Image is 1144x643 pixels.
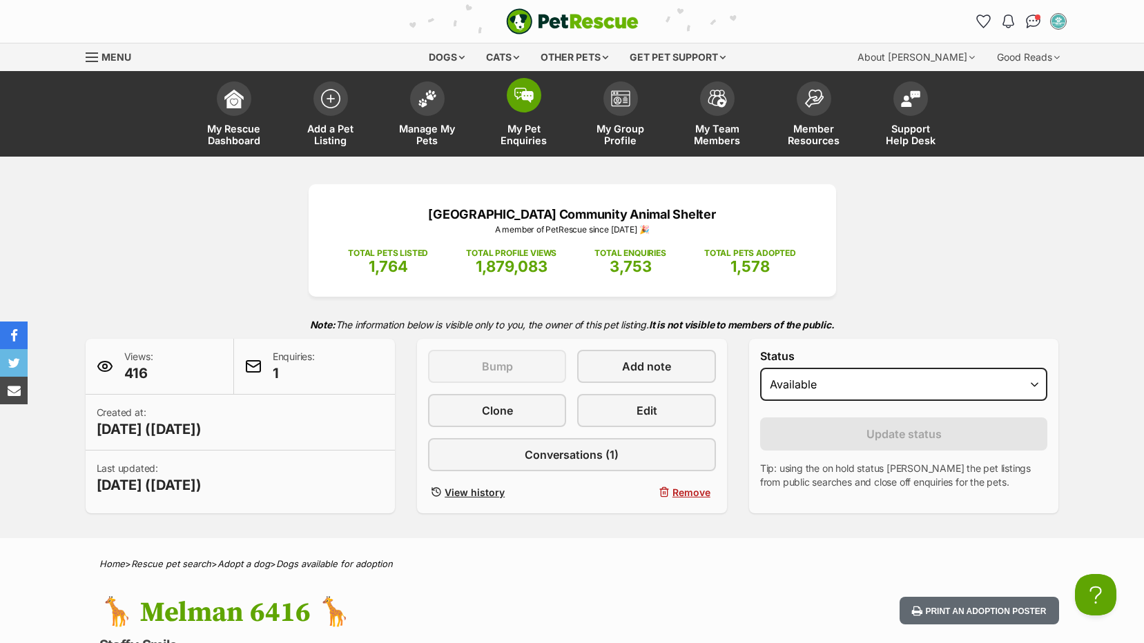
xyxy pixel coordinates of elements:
a: Clone [428,394,566,427]
span: Remove [672,485,710,499]
a: Home [99,558,125,569]
img: chat-41dd97257d64d25036548639549fe6c8038ab92f7586957e7f3b1b290dea8141.svg [1026,14,1040,28]
p: Tip: using the on hold status [PERSON_NAME] the pet listings from public searches and close off e... [760,462,1048,489]
span: 1,879,083 [476,257,547,275]
img: SHELTER STAFF profile pic [1051,14,1065,28]
p: TOTAL ENQUIRIES [594,247,666,259]
a: My Team Members [669,75,766,157]
div: Cats [476,43,529,71]
span: 1,764 [369,257,408,275]
img: notifications-46538b983faf8c2785f20acdc204bb7945ddae34d4c08c2a6579f10ce5e182be.svg [1002,14,1014,28]
p: Created at: [97,406,202,439]
a: Add note [577,350,715,383]
a: PetRescue [506,8,639,34]
p: Last updated: [97,462,202,495]
span: Menu [101,51,131,63]
strong: It is not visible to members of the public. [649,319,835,330]
span: My Group Profile [590,123,652,146]
a: Manage My Pets [379,75,476,157]
label: Status [760,350,1048,362]
span: Add note [622,358,671,375]
div: Other pets [531,43,618,71]
div: Good Reads [987,43,1069,71]
div: Dogs [419,43,474,71]
p: TOTAL PETS LISTED [348,247,428,259]
img: add-pet-listing-icon-0afa8454b4691262ce3f59096e99ab1cd57d4a30225e0717b998d2c9b9846f56.svg [321,89,340,108]
a: Menu [86,43,141,68]
p: A member of PetRescue since [DATE] 🎉 [329,224,815,236]
span: 416 [124,364,153,383]
p: [GEOGRAPHIC_DATA] Community Animal Shelter [329,205,815,224]
img: logo-e224e6f780fb5917bec1dbf3a21bbac754714ae5b6737aabdf751b685950b380.svg [506,8,639,34]
img: group-profile-icon-3fa3cf56718a62981997c0bc7e787c4b2cf8bcc04b72c1350f741eb67cf2f40e.svg [611,90,630,107]
img: pet-enquiries-icon-7e3ad2cf08bfb03b45e93fb7055b45f3efa6380592205ae92323e6603595dc1f.svg [514,88,534,103]
img: dashboard-icon-eb2f2d2d3e046f16d808141f083e7271f6b2e854fb5c12c21221c1fb7104beca.svg [224,89,244,108]
a: Add a Pet Listing [282,75,379,157]
button: Remove [577,482,715,502]
span: View history [445,485,505,499]
span: Edit [637,402,657,419]
span: 3,753 [610,257,652,275]
button: Bump [428,350,566,383]
button: Print an adoption poster [900,597,1058,625]
span: My Pet Enquiries [493,123,555,146]
div: Get pet support [620,43,735,71]
a: My Rescue Dashboard [186,75,282,157]
p: Enquiries: [273,350,315,383]
span: 1 [273,364,315,383]
img: help-desk-icon-fdf02630f3aa405de69fd3d07c3f3aa587a6932b1a1747fa1d2bba05be0121f9.svg [901,90,920,107]
p: Views: [124,350,153,383]
a: My Pet Enquiries [476,75,572,157]
ul: Account quick links [973,10,1069,32]
span: Clone [482,402,513,419]
span: Manage My Pets [396,123,458,146]
img: manage-my-pets-icon-02211641906a0b7f246fdf0571729dbe1e7629f14944591b6c1af311fb30b64b.svg [418,90,437,108]
img: team-members-icon-5396bd8760b3fe7c0b43da4ab00e1e3bb1a5d9ba89233759b79545d2d3fc5d0d.svg [708,90,727,108]
a: Rescue pet search [131,558,211,569]
span: Add a Pet Listing [300,123,362,146]
button: Notifications [998,10,1020,32]
a: Edit [577,394,715,427]
iframe: Help Scout Beacon - Open [1075,574,1116,615]
span: My Rescue Dashboard [203,123,265,146]
button: Update status [760,417,1048,451]
span: Update status [866,426,942,442]
a: Adopt a dog [217,558,270,569]
a: Conversations (1) [428,438,716,471]
a: Dogs available for adoption [276,558,393,569]
a: Favourites [973,10,995,32]
a: My Group Profile [572,75,669,157]
p: TOTAL PROFILE VIEWS [466,247,556,259]
img: member-resources-icon-8e73f808a243e03378d46382f2149f9095a855e16c252ad45f914b54edf8863c.svg [804,89,824,108]
div: About [PERSON_NAME] [848,43,985,71]
a: Support Help Desk [862,75,959,157]
span: [DATE] ([DATE]) [97,475,202,495]
span: Member Resources [783,123,845,146]
span: Bump [482,358,513,375]
div: > > > [65,559,1080,569]
span: My Team Members [686,123,748,146]
h1: 🦒 Melman 6416 🦒 [99,597,684,629]
button: My account [1047,10,1069,32]
strong: Note: [310,319,336,330]
p: TOTAL PETS ADOPTED [704,247,796,259]
a: View history [428,482,566,502]
p: The information below is visible only to you, the owner of this pet listing. [86,310,1059,339]
a: Member Resources [766,75,862,157]
span: Support Help Desk [880,123,942,146]
span: [DATE] ([DATE]) [97,419,202,439]
span: Conversations (1) [525,446,619,463]
a: Conversations [1022,10,1045,32]
span: 1,578 [730,257,770,275]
